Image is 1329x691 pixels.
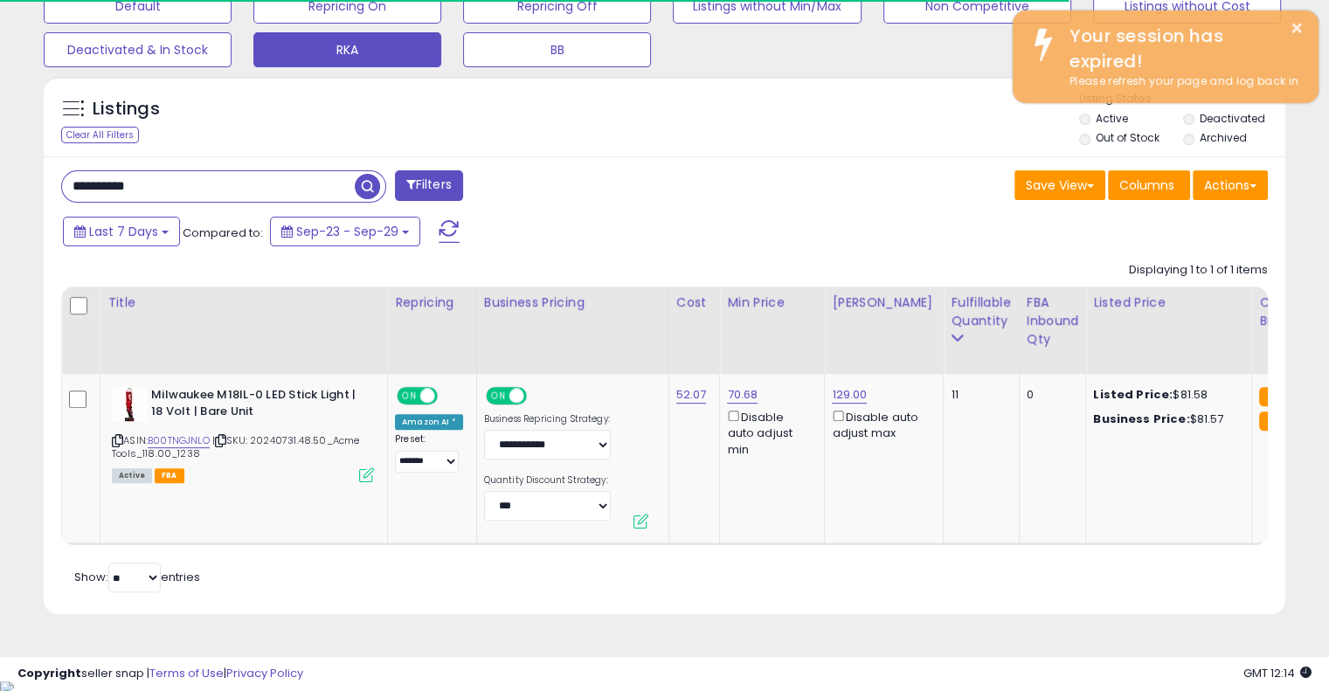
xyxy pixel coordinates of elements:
b: Milwaukee M18IL-0 LED Stick Light | 18 Volt | Bare Unit [151,387,363,424]
span: OFF [435,389,463,404]
div: 11 [951,387,1005,403]
label: Active [1096,111,1128,126]
a: B00TNGJNLO [148,433,210,448]
span: Last 7 Days [89,223,158,240]
b: Business Price: [1093,411,1189,427]
button: Last 7 Days [63,217,180,246]
div: Min Price [727,294,817,312]
a: 70.68 [727,386,758,404]
button: Deactivated & In Stock [44,32,232,67]
label: Out of Stock [1096,130,1159,145]
button: Filters [395,170,463,201]
b: Listed Price: [1093,386,1173,403]
span: ON [488,389,509,404]
a: Terms of Use [149,665,224,681]
button: Columns [1108,170,1190,200]
div: Amazon AI * [395,414,463,430]
span: All listings currently available for purchase on Amazon [112,468,152,483]
div: Disable auto adjust max [832,407,930,441]
div: $81.58 [1093,387,1238,403]
small: FBA [1259,387,1291,406]
h5: Listings [93,97,160,121]
span: OFF [523,389,551,404]
div: [PERSON_NAME] [832,294,936,312]
div: Disable auto adjust min [727,407,811,458]
a: 129.00 [832,386,867,404]
div: Clear All Filters [61,127,139,143]
div: Fulfillable Quantity [951,294,1011,330]
div: Title [107,294,380,312]
span: 2025-10-10 12:14 GMT [1243,665,1312,681]
label: Deactivated [1199,111,1264,126]
button: Sep-23 - Sep-29 [270,217,420,246]
div: Repricing [395,294,469,312]
button: Actions [1193,170,1268,200]
div: Displaying 1 to 1 of 1 items [1129,262,1268,279]
label: Archived [1199,130,1246,145]
button: BB [463,32,651,67]
a: Privacy Policy [226,665,303,681]
span: Columns [1119,176,1174,194]
div: seller snap | | [17,666,303,682]
div: Please refresh your page and log back in [1056,73,1305,90]
div: Business Pricing [484,294,661,312]
span: Show: entries [74,569,200,585]
div: FBA inbound Qty [1027,294,1079,349]
span: ON [398,389,420,404]
span: | SKU: 20240731.48.50_Acme Tools_118.00_1238 [112,433,359,460]
button: × [1290,17,1304,39]
button: RKA [253,32,441,67]
div: $81.57 [1093,411,1238,427]
label: Quantity Discount Strategy: [484,474,611,487]
div: ASIN: [112,387,374,480]
strong: Copyright [17,665,81,681]
span: FBA [155,468,184,483]
div: Your session has expired! [1056,24,1305,73]
span: Compared to: [183,225,263,241]
img: 31UGIU71r7L._SL40_.jpg [112,387,147,422]
div: Listed Price [1093,294,1244,312]
a: 52.07 [676,386,707,404]
button: Save View [1014,170,1105,200]
div: Cost [676,294,713,312]
div: 0 [1027,387,1073,403]
label: Business Repricing Strategy: [484,413,611,425]
span: Sep-23 - Sep-29 [296,223,398,240]
small: FBA [1259,411,1291,431]
div: Preset: [395,433,463,473]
